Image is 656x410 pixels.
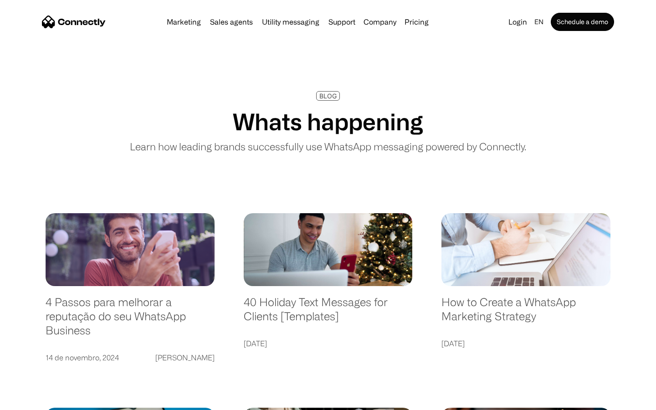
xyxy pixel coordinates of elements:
a: How to Create a WhatsApp Marketing Strategy [441,295,610,332]
div: en [534,15,543,28]
ul: Language list [18,394,55,407]
p: Learn how leading brands successfully use WhatsApp messaging powered by Connectly. [130,139,526,154]
a: Pricing [401,18,432,26]
div: [PERSON_NAME] [155,351,215,364]
a: 4 Passos para melhorar a reputação do seu WhatsApp Business [46,295,215,346]
h1: Whats happening [233,108,423,135]
a: Marketing [163,18,205,26]
div: [DATE] [441,337,465,350]
div: 14 de novembro, 2024 [46,351,119,364]
a: Schedule a demo [551,13,614,31]
a: Login [505,15,531,28]
a: Support [325,18,359,26]
div: [DATE] [244,337,267,350]
a: 40 Holiday Text Messages for Clients [Templates] [244,295,413,332]
div: Company [364,15,396,28]
div: BLOG [319,92,337,99]
a: Utility messaging [258,18,323,26]
aside: Language selected: English [9,394,55,407]
a: Sales agents [206,18,256,26]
